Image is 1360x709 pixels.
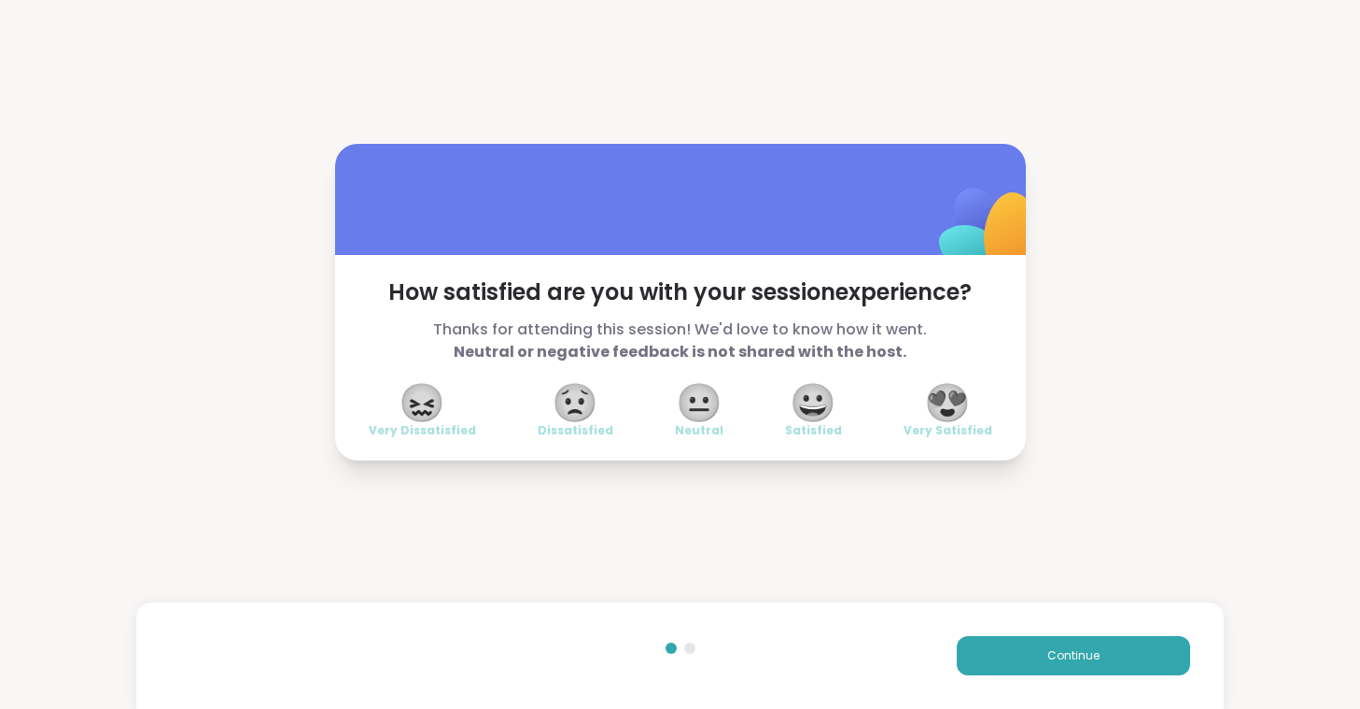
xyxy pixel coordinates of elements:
[790,386,836,419] span: 😀
[369,277,992,307] span: How satisfied are you with your session experience?
[454,341,906,362] b: Neutral or negative feedback is not shared with the host.
[369,319,992,363] span: Thanks for attending this session! We'd love to know how it went.
[895,139,1081,325] img: ShareWell Logomark
[369,423,476,438] span: Very Dissatisfied
[957,636,1190,675] button: Continue
[676,386,722,419] span: 😐
[538,423,613,438] span: Dissatisfied
[399,386,445,419] span: 😖
[904,423,992,438] span: Very Satisfied
[924,386,971,419] span: 😍
[1047,647,1100,664] span: Continue
[785,423,842,438] span: Satisfied
[675,423,723,438] span: Neutral
[552,386,598,419] span: 😟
